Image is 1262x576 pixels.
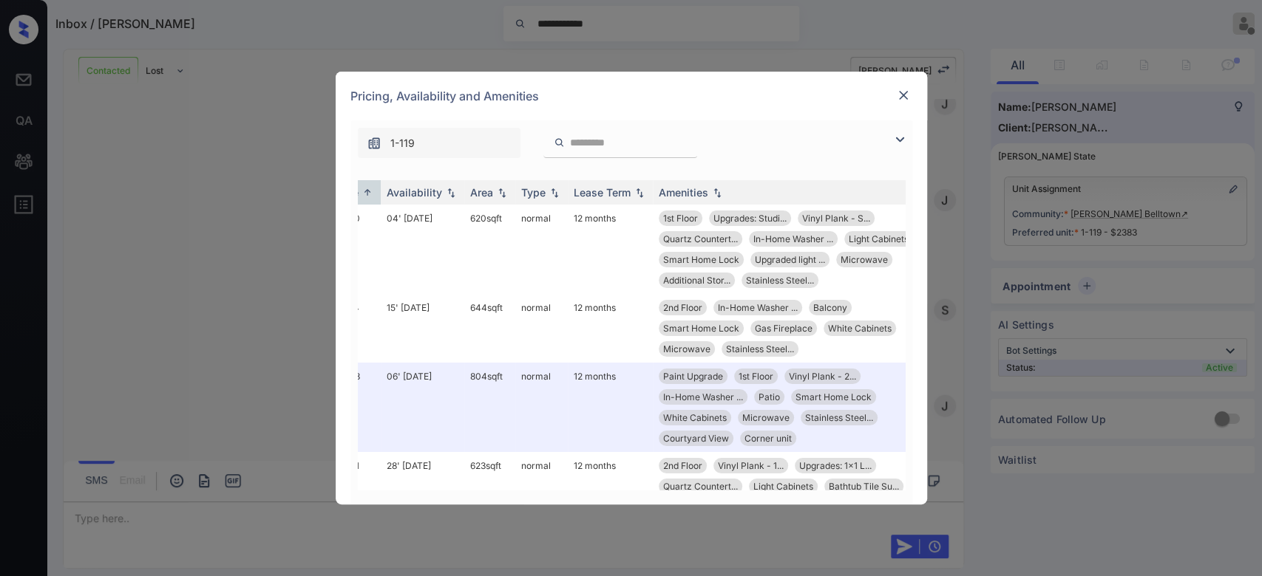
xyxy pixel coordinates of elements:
td: 12 months [568,363,653,452]
span: 1-119 [390,135,415,151]
img: sorting [444,188,458,198]
td: 04' [DATE] [381,205,464,294]
span: Quartz Countert... [663,481,738,492]
span: Stainless Steel... [746,275,814,286]
span: Smart Home Lock [663,254,739,265]
span: Vinyl Plank - 1... [718,460,784,471]
td: normal [515,363,568,452]
span: White Cabinets [663,412,727,423]
td: 620 sqft [464,205,515,294]
span: 2nd Floor [663,460,702,471]
img: sorting [547,188,562,198]
span: 1st Floor [663,213,698,224]
div: Area [470,186,493,199]
span: In-Home Washer ... [663,391,743,402]
span: In-Home Washer ... [718,302,798,313]
td: 804 sqft [464,363,515,452]
span: Additional Stor... [663,275,730,286]
img: close [896,88,911,103]
img: sorting [360,187,375,198]
span: Microwave [841,254,888,265]
span: Smart Home Lock [795,391,872,402]
span: 2nd Floor [663,302,702,313]
td: 15' [DATE] [381,294,464,363]
span: Stainless Steel... [805,412,873,423]
span: Paint Upgrade [663,371,723,382]
span: Light Cabinets [849,233,909,244]
span: Vinyl Plank - 2... [789,371,856,382]
span: Gas Fireplace [755,323,813,334]
img: icon-zuma [554,136,565,149]
img: sorting [495,188,509,198]
span: Smart Home Lock [663,323,739,334]
img: icon-zuma [891,131,909,148]
img: sorting [632,188,647,198]
span: Light Cabinets [753,481,813,492]
td: normal [515,205,568,294]
img: icon-zuma [367,136,381,151]
span: 1st Floor [739,371,773,382]
span: Balcony [813,302,847,313]
td: 644 sqft [464,294,515,363]
span: Patio [759,391,780,402]
span: Stainless Steel... [726,343,794,354]
img: sorting [710,188,725,198]
span: Upgraded light ... [755,254,825,265]
span: Upgrades: 1x1 L... [799,460,872,471]
td: 12 months [568,452,653,562]
td: 28' [DATE] [381,452,464,562]
td: normal [515,294,568,363]
span: Upgrades: Studi... [713,213,787,224]
td: 06' [DATE] [381,363,464,452]
span: In-Home Washer ... [753,233,833,244]
div: Lease Term [574,186,631,199]
span: Microwave [742,412,790,423]
td: normal [515,452,568,562]
td: 623 sqft [464,452,515,562]
div: Amenities [659,186,708,199]
td: 12 months [568,294,653,363]
span: Quartz Countert... [663,233,738,244]
span: Bathtub Tile Su... [829,481,899,492]
div: Availability [387,186,442,199]
td: 12 months [568,205,653,294]
div: Pricing, Availability and Amenities [336,72,927,120]
span: Corner unit [744,433,792,444]
span: White Cabinets [828,323,892,334]
div: Type [521,186,546,199]
span: Courtyard View [663,433,729,444]
span: Microwave [663,343,710,354]
span: Vinyl Plank - S... [802,213,870,224]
